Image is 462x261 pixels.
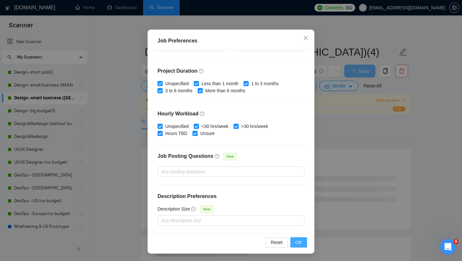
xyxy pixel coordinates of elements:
span: New [200,206,213,213]
span: 3 to 6 months [163,87,195,94]
span: More than 6 months [203,87,248,94]
span: OK [295,239,302,246]
span: Less than 1 month [199,80,241,87]
div: - [225,41,237,59]
h4: Job Posting Questions [158,152,213,160]
span: 9 [453,239,458,244]
span: question-circle [200,111,205,116]
button: Close [297,30,314,47]
span: Reset [271,239,283,246]
span: Hours TBD [163,130,190,137]
span: >30 hrs/week [239,123,271,130]
button: OK [290,237,307,248]
span: Unspecified [163,80,191,87]
div: Job Preferences [158,37,304,45]
span: <30 hrs/week [199,123,231,130]
span: Unspecified [163,123,191,130]
span: question-circle [199,68,204,74]
h5: Description Size [158,205,190,212]
h4: Hourly Workload [158,110,304,118]
button: Reset [266,237,288,248]
span: question-circle [191,206,196,212]
span: New [224,153,236,160]
span: close [303,35,308,40]
span: question-circle [215,154,220,159]
h4: Description Preferences [158,193,304,200]
h4: Project Duration [158,67,304,75]
iframe: Intercom live chat [440,239,456,255]
span: Unsure [198,130,217,137]
span: 1 to 3 months [249,80,281,87]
